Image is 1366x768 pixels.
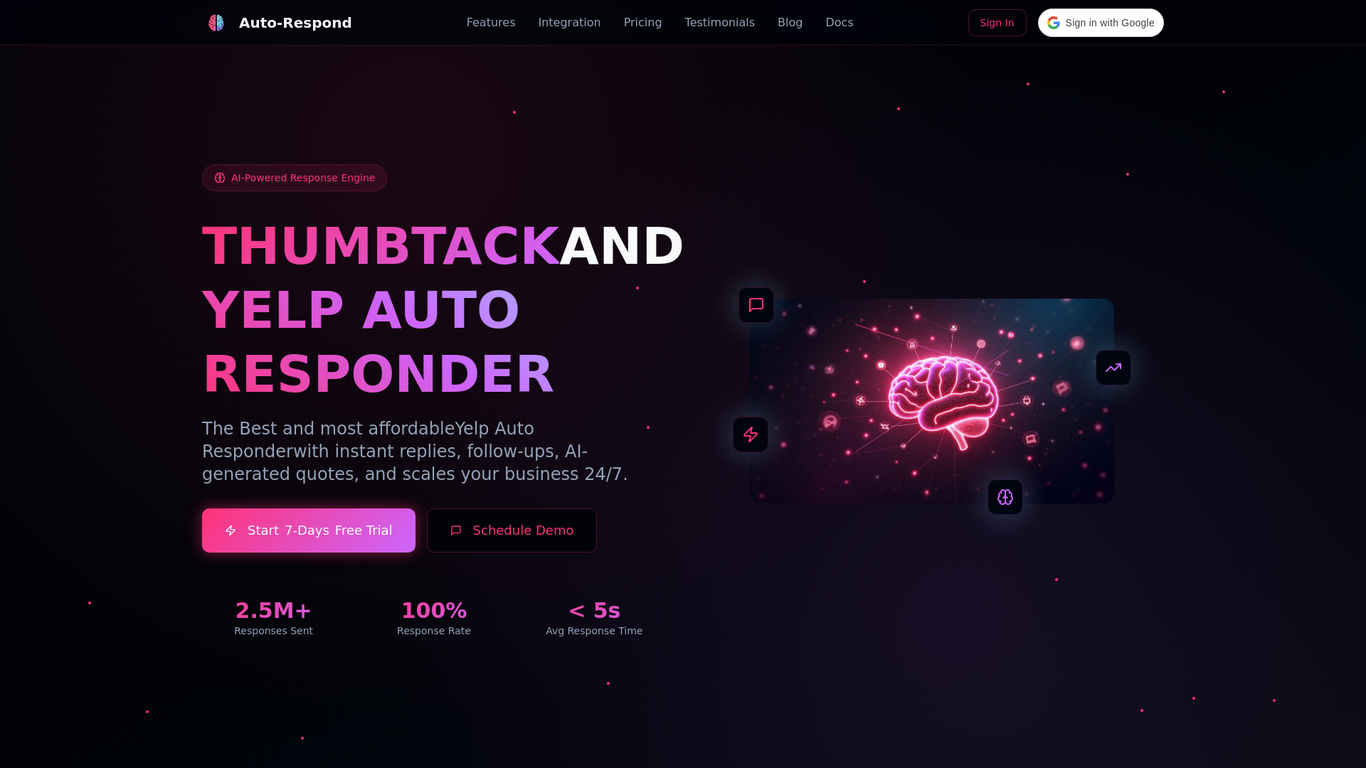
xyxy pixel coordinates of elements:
div: < 5s [523,598,666,624]
img: AI Neural Network Brain [750,299,1114,503]
div: Responses Sent [202,624,345,638]
span: Sign in with Google [1066,16,1155,31]
a: Start7-DaysFree Trial [202,508,415,553]
a: Sign In [968,9,1027,36]
h1: YELP AUTO RESPONDER [202,278,666,406]
span: AI-Powered Response Engine [231,171,375,185]
a: Docs [825,14,853,31]
a: Features [467,14,516,31]
a: Integration [538,14,600,31]
p: The Best and most affordable with instant replies, follow-ups, AI-generated quotes, and scales yo... [202,417,666,486]
a: Blog [778,14,803,31]
div: 2.5M+ [202,598,345,624]
div: Response Rate [362,624,505,638]
span: AND [559,216,684,276]
div: 100% [362,598,505,624]
button: Schedule Demo [427,508,598,553]
span: THUMBTACK [202,216,559,276]
div: Sign in with Google [1038,9,1164,37]
span: 7-Days [285,521,329,540]
span: Yelp Auto Responder [202,419,534,462]
a: Testimonials [685,14,756,31]
a: Pricing [624,14,662,31]
img: Auto-Respond Logo [208,14,225,31]
div: Auto-Respond [239,13,352,33]
div: Avg Response Time [523,624,666,638]
a: Auto-Respond LogoAuto-Respond [202,9,352,37]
